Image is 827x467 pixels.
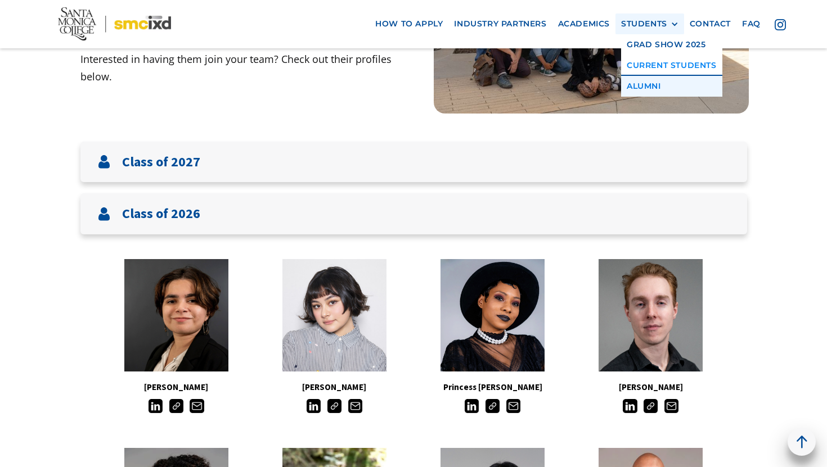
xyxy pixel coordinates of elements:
[684,13,736,34] a: contact
[97,380,255,395] h5: [PERSON_NAME]
[664,399,678,413] img: Email icon
[621,34,722,96] nav: STUDENTS
[97,155,111,169] img: User icon
[169,399,183,413] img: Link icon
[644,399,658,413] img: Link icon
[788,428,816,456] a: back to top
[255,380,414,395] h5: [PERSON_NAME]
[621,55,722,76] a: Current Students
[621,34,722,55] a: GRAD SHOW 2025
[572,380,730,395] h5: [PERSON_NAME]
[486,399,500,413] img: Link icon
[623,399,637,413] img: LinkedIn icon
[370,13,448,34] a: how to apply
[348,399,362,413] img: Email icon
[465,399,479,413] img: LinkedIn icon
[552,13,615,34] a: Academics
[327,399,341,413] img: Link icon
[122,206,200,222] h3: Class of 2026
[621,76,722,97] a: Alumni
[736,13,766,34] a: faq
[149,399,163,413] img: LinkedIn icon
[621,19,667,29] div: STUDENTS
[58,7,171,40] img: Santa Monica College - SMC IxD logo
[775,19,786,30] img: icon - instagram
[307,399,321,413] img: LinkedIn icon
[506,399,520,413] img: Email icon
[122,154,200,170] h3: Class of 2027
[448,13,552,34] a: industry partners
[621,19,678,29] div: STUDENTS
[414,380,572,395] h5: Princess [PERSON_NAME]
[97,207,111,221] img: User icon
[190,399,204,413] img: Email icon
